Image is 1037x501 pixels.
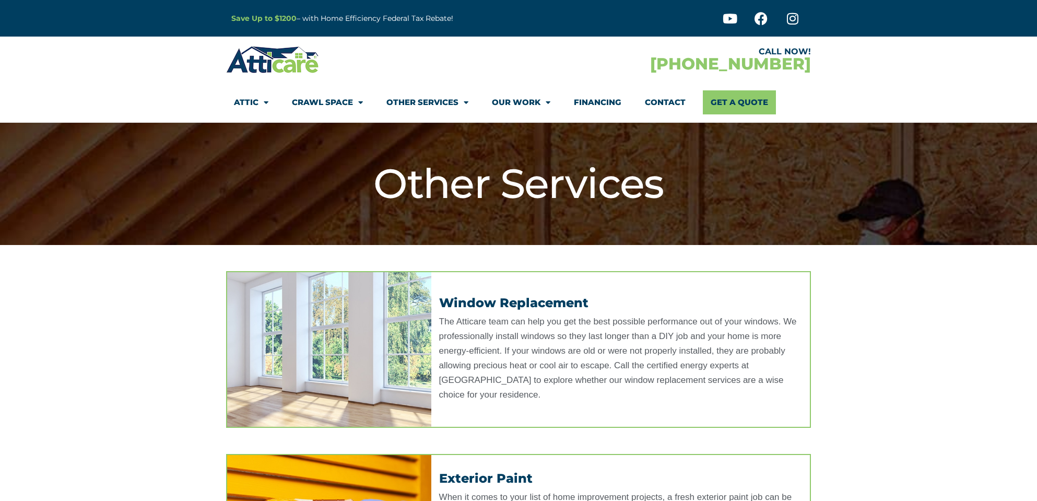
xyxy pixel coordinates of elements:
[231,14,297,23] a: Save Up to $1200
[292,90,363,114] a: Crawl Space
[703,90,776,114] a: Get A Quote
[645,90,686,114] a: Contact
[231,13,570,25] p: – with Home Efficiency Federal Tax Rebate!
[518,48,811,56] div: CALL NOW!
[492,90,550,114] a: Our Work
[231,159,806,208] h1: Other Services
[386,90,468,114] a: Other Services
[439,317,797,400] span: The Atticare team can help you get the best possible performance out of your windows. We professi...
[439,295,588,310] a: Window Replacement
[574,90,621,114] a: Financing
[234,90,803,114] nav: Menu
[439,471,533,486] a: Exterior Paint
[234,90,268,114] a: Attic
